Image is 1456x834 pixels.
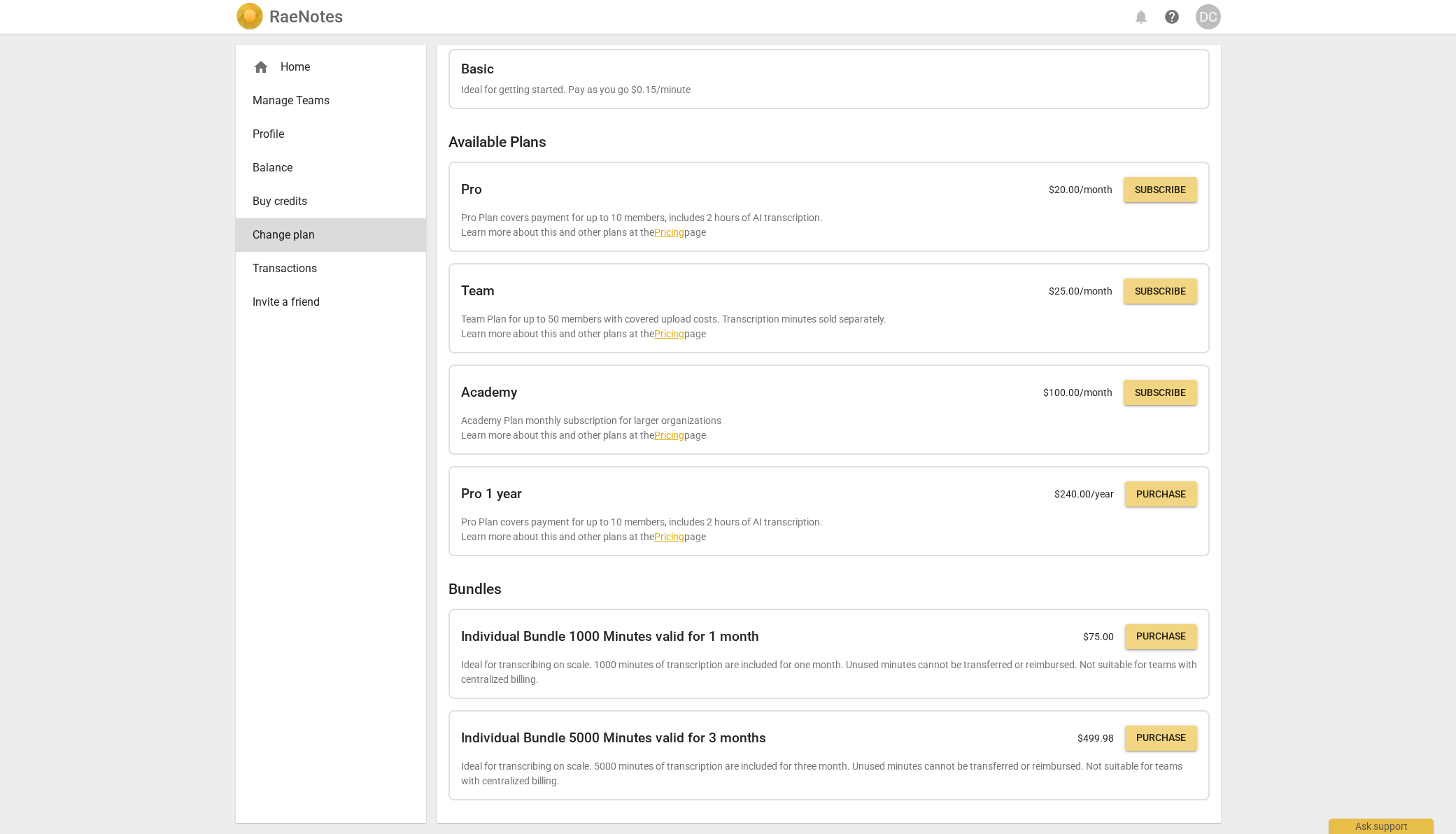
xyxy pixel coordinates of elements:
span: Subscribe [1135,183,1186,197]
a: Manage Teams [236,84,426,118]
h2: Individual Bundle 1000 Minutes valid for 1 month [461,629,759,644]
button: Purchase [1125,726,1197,751]
button: DC [1196,4,1221,29]
span: Purchase [1136,488,1186,502]
div: Home [236,50,426,84]
span: Buy credits [253,193,398,210]
a: Transactions [236,252,426,285]
span: Transactions [253,260,398,277]
h2: Basic [461,62,494,77]
p: Pro Plan covers payment for up to 10 members, includes 2 hours of AI transcription. Learn more ab... [461,211,1197,239]
p: Ideal for transcribing on scale. 5000 minutes of transcription are included for three month. Unus... [461,759,1197,788]
h2: Pro 1 year [461,486,522,502]
a: Profile [236,118,426,151]
h2: Team [461,283,495,299]
h2: Individual Bundle 5000 Minutes valid for 3 months [461,730,766,746]
p: Pro Plan covers payment for up to 10 members, includes 2 hours of AI transcription. Learn more ab... [461,515,1197,544]
h2: RaeNotes [269,7,343,27]
h2: Available Plans [448,134,1210,151]
p: $ 499.98 [1077,731,1114,746]
p: $ 240.00 /year [1054,487,1114,502]
div: Ask support [1329,819,1434,834]
a: Pricing [654,328,684,339]
p: $ 20.00 /month [1049,183,1112,197]
span: Change plan [253,227,398,243]
img: Logo [236,3,264,31]
h2: Academy [461,385,517,400]
span: Manage Teams [253,92,398,109]
a: Balance [236,151,426,185]
span: Purchase [1136,731,1186,745]
span: Purchase [1136,630,1186,644]
a: Change plan [236,218,426,252]
button: Subscribe [1124,380,1197,405]
p: $ 25.00 /month [1049,284,1112,299]
span: Balance [253,160,398,176]
div: Home [253,59,398,76]
button: Subscribe [1124,177,1197,202]
a: Invite a friend [236,285,426,319]
a: LogoRaeNotes [236,3,343,31]
a: Pricing [654,531,684,542]
span: help [1164,8,1180,25]
span: Subscribe [1135,285,1186,299]
span: Subscribe [1135,386,1186,400]
a: Pricing [654,227,684,238]
span: Invite a friend [253,294,398,311]
p: $ 100.00 /month [1043,386,1112,400]
a: Pricing [654,430,684,441]
p: $ 75.00 [1083,630,1114,644]
span: home [253,59,269,76]
button: Subscribe [1124,278,1197,304]
a: Buy credits [236,185,426,218]
button: Purchase [1125,481,1197,507]
p: Team Plan for up to 50 members with covered upload costs. Transcription minutes sold separately. ... [461,312,1197,341]
h2: Bundles [448,581,1210,598]
span: Profile [253,126,398,143]
p: Ideal for transcribing on scale. 1000 minutes of transcription are included for one month. Unused... [461,658,1197,686]
p: Academy Plan monthly subscription for larger organizations Learn more about this and other plans ... [461,414,1197,442]
h2: Pro [461,182,482,197]
button: Purchase [1125,624,1197,649]
p: Ideal for getting started. Pay as you go $0.15/minute [461,83,1197,97]
a: Help [1159,4,1185,29]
